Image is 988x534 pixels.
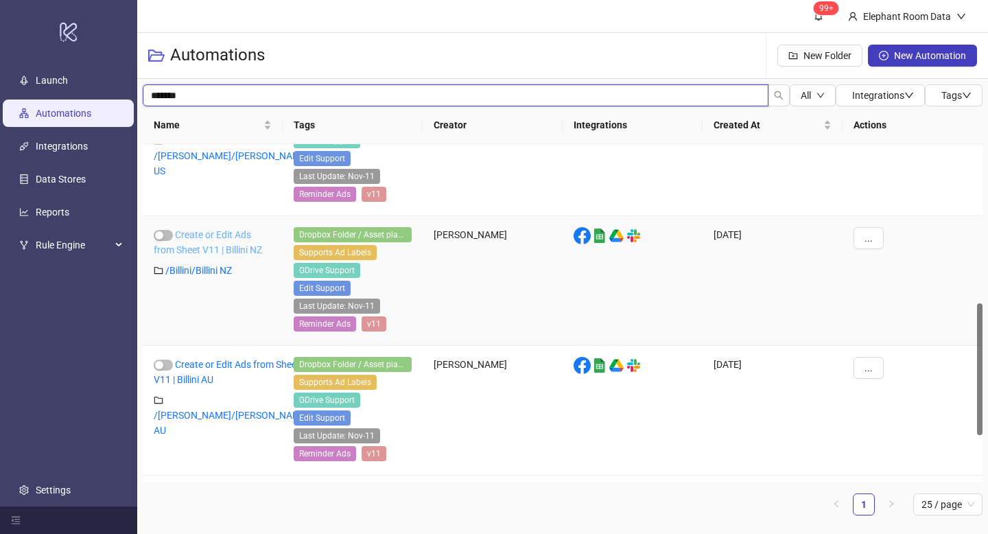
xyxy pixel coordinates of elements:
[814,11,823,21] span: bell
[703,216,843,346] div: [DATE]
[777,45,862,67] button: New Folder
[362,316,386,332] span: v11
[788,51,798,60] span: folder-add
[294,357,412,372] span: Dropbox Folder / Asset placement detection
[825,494,847,515] button: left
[814,1,839,15] sup: 1774
[36,231,111,259] span: Rule Engine
[880,494,902,515] li: Next Page
[714,117,821,132] span: Created At
[423,216,563,346] div: [PERSON_NAME]
[774,91,784,100] span: search
[294,245,377,260] span: Supports Ad Labels
[36,485,71,496] a: Settings
[154,395,163,405] span: folder
[843,106,983,144] th: Actions
[853,494,875,515] li: 1
[848,12,858,21] span: user
[294,151,351,166] span: Edit Support
[854,494,874,515] a: 1
[868,45,977,67] button: New Automation
[154,266,163,275] span: folder
[148,47,165,64] span: folder-open
[790,84,836,106] button: Alldown
[154,410,309,436] a: /[PERSON_NAME]/[PERSON_NAME] AU
[294,299,380,314] span: Last Update: Nov-11
[294,428,380,443] span: Last Update: Nov-11
[19,240,29,250] span: fork
[832,500,840,508] span: left
[858,9,956,24] div: Elephant Room Data
[294,375,377,390] span: Supports Ad Labels
[864,233,873,244] span: ...
[294,263,360,278] span: GDrive Support
[423,86,563,216] div: Elephant Room Data
[941,90,972,101] span: Tags
[925,84,983,106] button: Tagsdown
[294,227,412,242] span: Dropbox Folder / Asset placement detection
[816,91,825,100] span: down
[36,174,86,185] a: Data Stores
[879,51,889,60] span: plus-circle
[854,357,884,379] button: ...
[423,346,563,476] div: [PERSON_NAME]
[294,410,351,426] span: Edit Support
[563,106,703,144] th: Integrations
[36,141,88,152] a: Integrations
[165,265,232,276] a: /Billini/Billini NZ
[423,106,563,144] th: Creator
[836,84,925,106] button: Integrationsdown
[294,316,356,332] span: Reminder Ads
[852,90,914,101] span: Integrations
[283,106,423,144] th: Tags
[801,90,811,101] span: All
[36,108,91,119] a: Automations
[154,359,300,385] a: Create or Edit Ads from Sheet V11 | Billini AU
[864,362,873,373] span: ...
[36,75,68,86] a: Launch
[962,91,972,100] span: down
[11,515,21,525] span: menu-fold
[154,117,261,132] span: Name
[854,227,884,249] button: ...
[887,500,895,508] span: right
[703,346,843,476] div: [DATE]
[143,106,283,144] th: Name
[921,494,974,515] span: 25 / page
[703,86,843,216] div: [DATE]
[803,50,851,61] span: New Folder
[154,150,309,176] a: /[PERSON_NAME]/[PERSON_NAME] US
[294,187,356,202] span: Reminder Ads
[703,106,843,144] th: Created At
[170,45,265,67] h3: Automations
[880,494,902,515] button: right
[154,229,262,255] a: Create or Edit Ads from Sheet V11 | Billini NZ
[825,494,847,515] li: Previous Page
[362,187,386,202] span: v11
[956,12,966,21] span: down
[294,446,356,461] span: Reminder Ads
[294,393,360,408] span: GDrive Support
[894,50,966,61] span: New Automation
[294,169,380,184] span: Last Update: Nov-11
[36,207,69,218] a: Reports
[913,494,983,515] div: Page Size
[362,446,386,461] span: v11
[904,91,914,100] span: down
[294,281,351,296] span: Edit Support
